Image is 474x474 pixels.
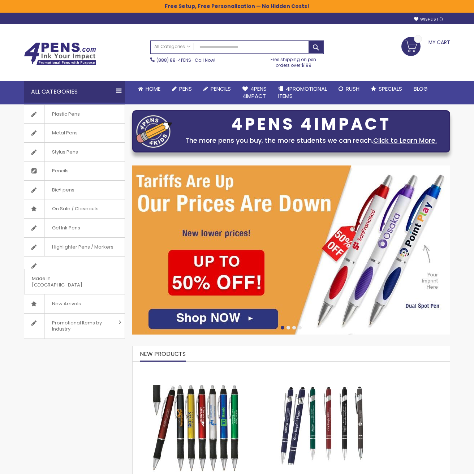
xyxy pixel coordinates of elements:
[333,81,365,97] a: Rush
[414,85,428,92] span: Blog
[379,85,402,92] span: Specials
[132,165,450,335] img: /cheap-promotional-products.html
[24,314,125,339] a: Promotional Items by Industry
[24,42,96,65] img: 4Pens Custom Pens and Promotional Products
[24,199,125,218] a: On Sale / Closeouts
[346,85,359,92] span: Rush
[152,385,239,472] img: The Barton Custom Pens Special Offer
[365,81,408,97] a: Specials
[156,57,215,63] span: - Call Now!
[44,199,106,218] span: On Sale / Closeouts
[176,135,446,146] div: The more pens you buy, the more students we can reach.
[278,85,327,100] span: 4PROMOTIONAL ITEMS
[166,81,198,97] a: Pens
[44,314,116,339] span: Promotional Items by Industry
[156,57,191,63] a: (888) 88-4PENS
[24,269,107,294] span: Made in [GEOGRAPHIC_DATA]
[136,115,172,148] img: four_pen_logo.png
[263,54,324,68] div: Free shipping on pen orders over $199
[24,294,125,313] a: New Arrivals
[272,81,333,104] a: 4PROMOTIONALITEMS
[44,161,76,180] span: Pencils
[146,85,160,92] span: Home
[44,294,88,313] span: New Arrivals
[179,85,192,92] span: Pens
[44,219,87,237] span: Gel Ink Pens
[24,181,125,199] a: Bic® pens
[44,143,85,161] span: Stylus Pens
[24,105,125,124] a: Plastic Pens
[237,81,272,104] a: 4Pens4impact
[24,219,125,237] a: Gel Ink Pens
[44,238,121,257] span: Highlighter Pens / Markers
[414,17,443,22] a: Wishlist
[140,350,186,358] span: New Products
[133,365,259,371] a: The Barton Custom Pens Special Offer
[176,117,446,132] div: 4PENS 4IMPACT
[151,41,194,53] a: All Categories
[266,365,378,371] a: Custom Soft Touch Metal Pen - Stylus Top
[242,85,267,100] span: 4Pens 4impact
[44,124,85,142] span: Metal Pens
[24,161,125,180] a: Pencils
[44,181,82,199] span: Bic® pens
[198,81,237,97] a: Pencils
[154,44,190,49] span: All Categories
[24,238,125,257] a: Highlighter Pens / Markers
[373,136,437,145] a: Click to Learn More.
[24,143,125,161] a: Stylus Pens
[44,105,87,124] span: Plastic Pens
[408,81,434,97] a: Blog
[211,85,231,92] span: Pencils
[132,81,166,97] a: Home
[279,378,366,465] img: Custom Soft Touch Metal Pen - Stylus Top
[24,81,125,103] div: All Categories
[24,124,125,142] a: Metal Pens
[24,257,125,294] a: Made in [GEOGRAPHIC_DATA]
